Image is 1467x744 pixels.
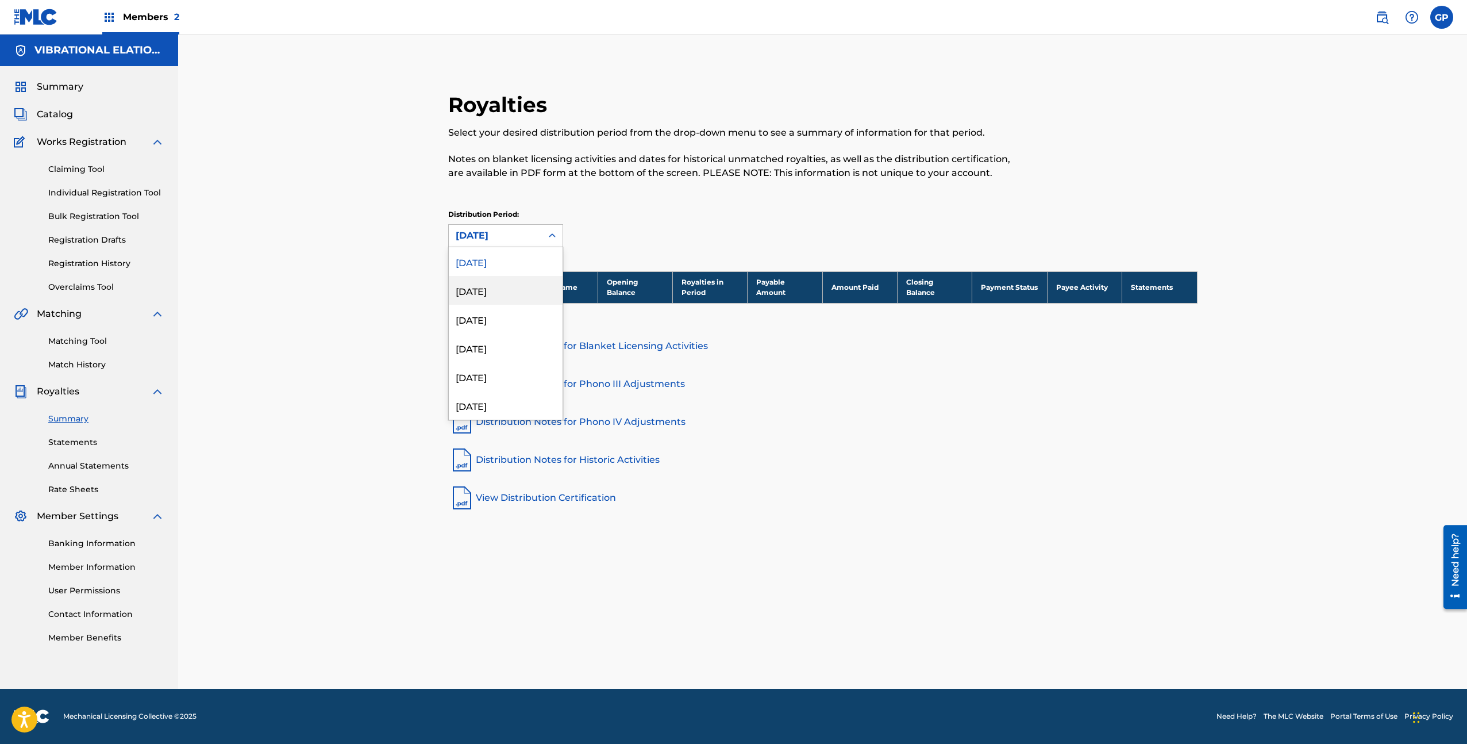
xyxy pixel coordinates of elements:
[37,385,79,398] span: Royalties
[448,152,1025,180] p: Notes on blanket licensing activities and dates for historical unmatched royalties, as well as th...
[14,108,73,121] a: CatalogCatalog
[48,632,164,644] a: Member Benefits
[48,561,164,573] a: Member Information
[449,362,563,391] div: [DATE]
[37,135,126,149] span: Works Registration
[448,370,1198,398] a: Distribution Notes for Phono III Adjustments
[48,484,164,496] a: Rate Sheets
[448,408,1198,436] a: Distribution Notes for Phono IV Adjustments
[972,271,1047,303] th: Payment Status
[174,11,179,22] span: 2
[14,80,83,94] a: SummarySummary
[37,307,82,321] span: Matching
[448,446,476,474] img: pdf
[822,271,897,303] th: Amount Paid
[456,229,535,243] div: [DATE]
[14,108,28,121] img: Catalog
[673,271,748,303] th: Royalties in Period
[151,509,164,523] img: expand
[449,276,563,305] div: [DATE]
[1400,6,1423,29] div: Help
[151,307,164,321] img: expand
[48,585,164,597] a: User Permissions
[48,234,164,246] a: Registration Drafts
[48,608,164,620] a: Contact Information
[48,538,164,550] a: Banking Information
[151,135,164,149] img: expand
[102,10,116,24] img: Top Rightsholders
[123,10,179,24] span: Members
[1216,711,1257,722] a: Need Help?
[448,484,1198,512] a: View Distribution Certification
[449,391,563,420] div: [DATE]
[448,332,1198,360] a: Distribution Notes for Blanket Licensing Activities
[598,271,672,303] th: Opening Balance
[48,187,164,199] a: Individual Registration Tool
[449,247,563,276] div: [DATE]
[14,385,28,398] img: Royalties
[448,408,476,436] img: pdf
[898,271,972,303] th: Closing Balance
[448,484,476,512] img: pdf
[448,92,553,118] h2: Royalties
[14,509,28,523] img: Member Settings
[48,436,164,448] a: Statements
[14,9,58,25] img: MLC Logo
[34,44,164,57] h5: VIBRATIONAL ELATION MUSIC
[1404,711,1453,722] a: Privacy Policy
[48,460,164,472] a: Annual Statements
[1430,6,1453,29] div: User Menu
[1370,6,1393,29] a: Public Search
[14,44,28,57] img: Accounts
[48,413,164,425] a: Summary
[449,305,563,333] div: [DATE]
[48,281,164,293] a: Overclaims Tool
[14,307,28,321] img: Matching
[1413,700,1420,735] div: Drag
[1047,271,1122,303] th: Payee Activity
[48,163,164,175] a: Claiming Tool
[448,446,1198,474] a: Distribution Notes for Historic Activities
[48,335,164,347] a: Matching Tool
[448,126,1025,140] p: Select your desired distribution period from the drop-down menu to see a summary of information f...
[448,209,563,220] p: Distribution Period:
[1330,711,1397,722] a: Portal Terms of Use
[48,359,164,371] a: Match History
[14,710,49,723] img: logo
[48,258,164,270] a: Registration History
[1405,10,1419,24] img: help
[1375,10,1389,24] img: search
[449,333,563,362] div: [DATE]
[48,210,164,223] a: Bulk Registration Tool
[1122,271,1197,303] th: Statements
[748,271,822,303] th: Payable Amount
[37,509,118,523] span: Member Settings
[63,711,197,722] span: Mechanical Licensing Collective © 2025
[1264,711,1323,722] a: The MLC Website
[37,108,73,121] span: Catalog
[1410,689,1467,744] iframe: Chat Widget
[14,135,29,149] img: Works Registration
[151,385,164,398] img: expand
[37,80,83,94] span: Summary
[14,80,28,94] img: Summary
[1435,521,1467,613] iframe: Resource Center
